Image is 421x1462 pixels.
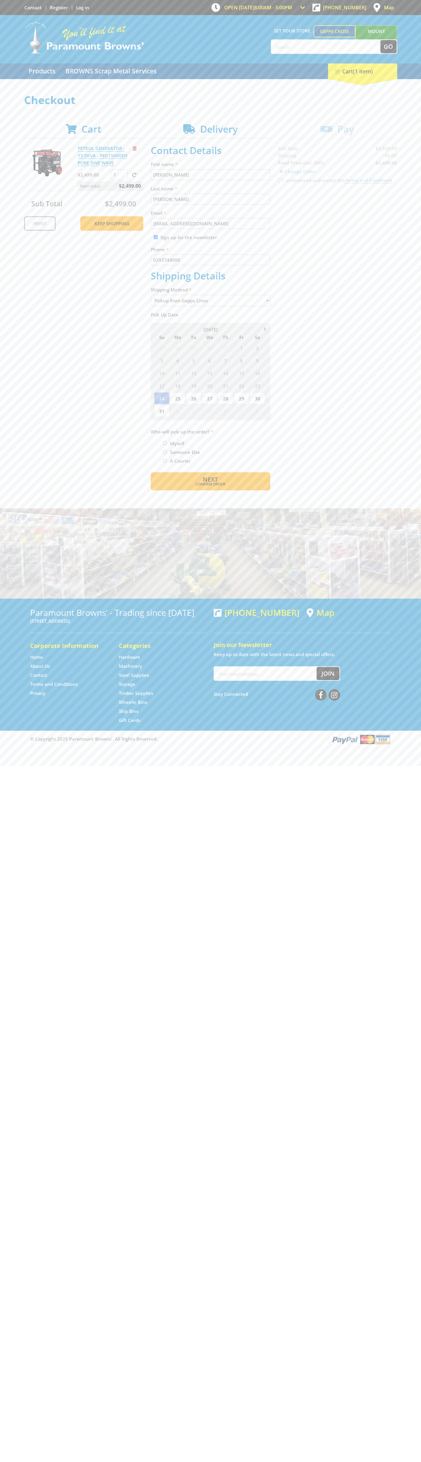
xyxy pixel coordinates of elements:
[119,708,138,714] a: Go to the Skip Bins page
[200,122,238,135] span: Delivery
[168,438,186,449] label: Myself
[355,25,397,48] a: Mount [PERSON_NAME]
[234,380,249,392] span: 22
[30,608,208,617] h3: Paramount Browns' - Trading since [DATE]
[76,5,89,11] a: Log in
[154,354,169,366] span: 3
[133,145,137,151] a: Remove from cart
[250,354,265,366] span: 9
[234,333,249,341] span: Fr
[170,367,185,379] span: 11
[154,405,169,417] span: 31
[168,456,193,466] label: A Courier
[154,380,169,392] span: 17
[186,342,201,354] span: 29
[250,405,265,417] span: 6
[214,667,317,680] input: Your email address
[30,681,78,687] a: Go to the Terms and Conditions page
[24,94,397,106] h1: Checkout
[82,122,101,135] span: Cart
[61,63,161,79] a: Go to the BROWNS Scrap Metal Services page
[314,25,355,37] a: Gepps Cross
[170,354,185,366] span: 4
[202,392,217,404] span: 27
[250,333,265,341] span: Sa
[151,218,270,229] input: Please enter your email address.
[151,194,270,205] input: Please enter your last name.
[186,405,201,417] span: 2
[202,380,217,392] span: 20
[30,617,208,625] p: [STREET_ADDRESS]
[234,392,249,404] span: 29
[170,405,185,417] span: 1
[151,145,270,156] h2: Contact Details
[151,428,270,435] label: Who will pick up the order?
[170,380,185,392] span: 18
[234,354,249,366] span: 8
[30,642,107,650] h5: Corporate Information
[218,354,233,366] span: 7
[254,4,292,11] span: 8:00am - 5:00pm
[119,690,153,696] a: Go to the Timber Supplies page
[214,687,340,701] div: Stay Connected
[164,483,257,486] span: Confirm order
[250,367,265,379] span: 16
[202,354,217,366] span: 6
[151,254,270,265] input: Please enter your telephone number.
[202,405,217,417] span: 3
[50,5,68,11] a: Go to the registration page
[119,717,140,723] a: Go to the Gift Cards page
[119,642,196,650] h5: Categories
[119,181,141,190] span: $2,499.00
[163,450,167,454] input: Please select who will pick up the order.
[186,392,201,404] span: 26
[154,333,169,341] span: Su
[250,342,265,354] span: 2
[331,734,391,745] img: PayPal, Mastercard, Visa accepted
[170,392,185,404] span: 25
[78,145,127,166] a: PETROL GENERATOR - 13.5KVA - PEG15000EH PURE SINE WAVE
[24,5,42,11] a: Go to the Contact page
[151,185,270,192] label: Last name
[218,333,233,341] span: Th
[78,181,143,190] p: Item total:
[151,286,270,293] label: Shipping Method
[151,472,270,490] button: Next Confirm order
[218,342,233,354] span: 31
[202,333,217,341] span: We
[317,667,339,680] button: Join
[170,342,185,354] span: 28
[218,405,233,417] span: 4
[271,25,314,36] span: Set your store
[168,447,202,457] label: Someone Else
[202,367,217,379] span: 13
[214,651,391,658] p: Keep up to date with the latest news and special offers.
[151,169,270,180] input: Please enter your first name.
[151,161,270,168] label: First name
[203,475,218,483] span: Next
[353,68,373,75] span: (1 item)
[163,441,167,445] input: Please select who will pick up the order.
[170,333,185,341] span: Mo
[218,392,233,404] span: 28
[214,641,391,649] h5: Join our Newsletter
[151,209,270,217] label: Email
[328,63,397,79] div: Cart
[234,342,249,354] span: 1
[271,40,380,53] input: Search
[24,734,397,745] div: ® Copyright 2025 Paramount Browns'. All Rights Reserved.
[307,608,334,618] a: View a map of Gepps Cross location
[30,145,66,181] img: PETROL GENERATOR - 13.5KVA - PEG15000EH PURE SINE WAVE
[186,367,201,379] span: 12
[119,672,149,678] a: Go to the Steel Supplies page
[151,246,270,253] label: Phone
[163,459,167,463] input: Please select who will pick up the order.
[234,405,249,417] span: 5
[160,234,217,240] label: Sign up for the newsletter
[234,367,249,379] span: 15
[154,342,169,354] span: 27
[119,681,135,687] a: Go to the Storage page
[30,663,50,669] a: Go to the About Us page
[250,380,265,392] span: 23
[202,342,217,354] span: 30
